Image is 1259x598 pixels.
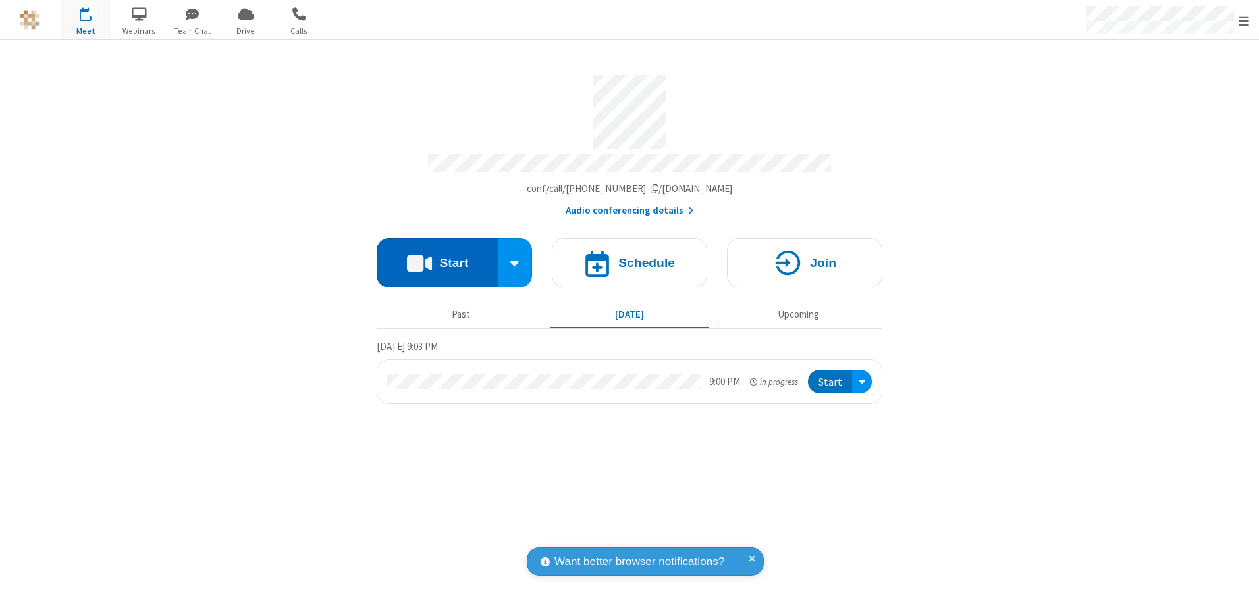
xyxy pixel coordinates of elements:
[618,257,675,269] h4: Schedule
[719,302,878,327] button: Upcoming
[20,10,40,30] img: QA Selenium DO NOT DELETE OR CHANGE
[498,238,533,287] div: Start conference options
[527,182,733,197] button: Copy my meeting room linkCopy my meeting room link
[566,203,694,218] button: Audio conferencing details
[527,182,733,195] span: Copy my meeting room link
[275,25,324,37] span: Calls
[115,25,164,37] span: Webinars
[550,302,709,327] button: [DATE]
[709,374,740,389] div: 9:00 PM
[377,340,438,353] span: [DATE] 9:03 PM
[382,302,541,327] button: Past
[168,25,217,37] span: Team Chat
[89,7,97,17] div: 1
[377,65,882,218] section: Account details
[377,238,498,287] button: Start
[61,25,111,37] span: Meet
[552,238,707,287] button: Schedule
[852,370,872,394] div: Open menu
[750,376,798,388] em: in progress
[377,339,882,405] section: Today's Meetings
[439,257,468,269] h4: Start
[808,370,852,394] button: Start
[221,25,271,37] span: Drive
[727,238,882,287] button: Join
[554,553,724,570] span: Want better browser notifications?
[810,257,836,269] h4: Join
